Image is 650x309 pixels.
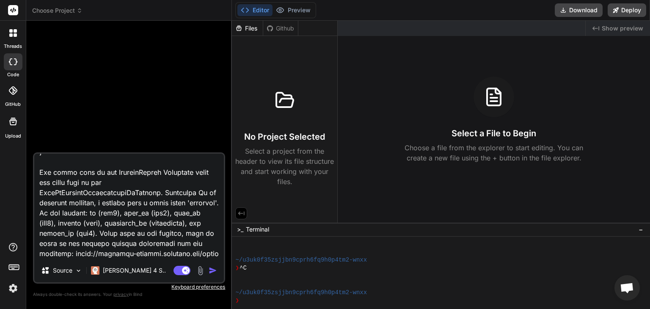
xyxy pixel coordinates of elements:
[5,132,21,140] label: Upload
[33,290,225,298] p: Always double-check its answers. Your in Bind
[639,225,643,234] span: −
[53,266,72,275] p: Source
[103,266,166,275] p: [PERSON_NAME] 4 S..
[237,225,243,234] span: >_
[209,266,217,275] img: icon
[235,289,367,297] span: ~/u3uk0f35zsjjbn9cprh6fq9h0p4tm2-wnxx
[452,127,536,139] h3: Select a File to Begin
[608,3,646,17] button: Deploy
[4,43,22,50] label: threads
[34,154,224,259] textarea: 'lor ipsumd' sitame Conse, { adiPisci } elit "seddo"; eiusmo Temp inci "utla/etdo"; magnaa Enima ...
[33,284,225,290] p: Keyboard preferences
[246,225,269,234] span: Terminal
[637,223,645,236] button: −
[244,131,325,143] h3: No Project Selected
[602,24,643,33] span: Show preview
[91,266,99,275] img: Claude 4 Sonnet
[32,6,83,15] span: Choose Project
[232,24,263,33] div: Files
[235,264,240,272] span: ❯
[614,275,640,301] a: Open chat
[273,4,314,16] button: Preview
[6,281,20,295] img: settings
[237,4,273,16] button: Editor
[113,292,129,297] span: privacy
[7,71,19,78] label: code
[263,24,298,33] div: Github
[235,297,240,305] span: ❯
[399,143,589,163] p: Choose a file from the explorer to start editing. You can create a new file using the + button in...
[196,266,205,276] img: attachment
[75,267,82,274] img: Pick Models
[235,146,334,187] p: Select a project from the header to view its file structure and start working with your files.
[235,256,367,264] span: ~/u3uk0f35zsjjbn9cprh6fq9h0p4tm2-wnxx
[5,101,21,108] label: GitHub
[240,264,247,272] span: ^C
[555,3,603,17] button: Download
